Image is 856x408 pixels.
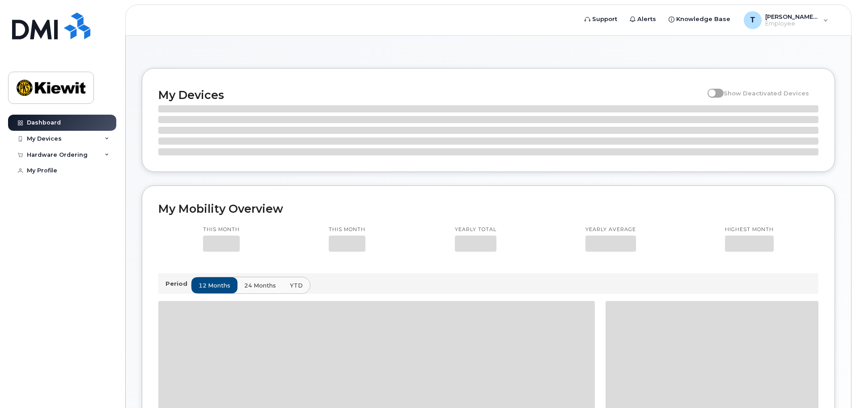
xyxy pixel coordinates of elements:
p: This month [203,226,240,233]
input: Show Deactivated Devices [708,85,715,92]
p: Yearly average [585,226,636,233]
p: Period [165,279,191,288]
h2: My Mobility Overview [158,202,818,215]
span: Show Deactivated Devices [724,90,809,97]
span: YTD [290,281,303,290]
h2: My Devices [158,88,703,102]
p: This month [329,226,365,233]
p: Highest month [725,226,774,233]
span: 24 months [244,281,276,290]
p: Yearly total [455,226,496,233]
